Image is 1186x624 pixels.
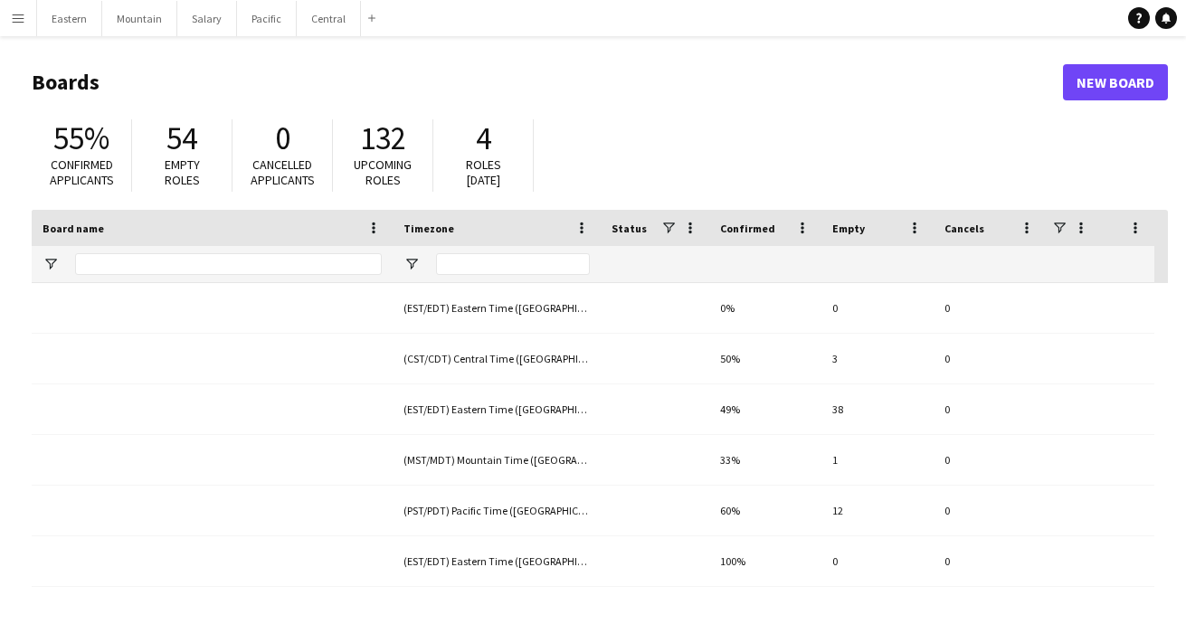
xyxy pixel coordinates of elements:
span: Roles [DATE] [466,156,501,188]
input: Board name Filter Input [75,253,382,275]
a: New Board [1063,64,1168,100]
span: Cancels [944,222,984,235]
div: 38 [821,384,934,434]
div: 1 [821,435,934,485]
button: Salary [177,1,237,36]
div: 0 [821,536,934,586]
div: 33% [709,435,821,485]
div: 0 [934,486,1046,535]
button: Eastern [37,1,102,36]
span: Upcoming roles [354,156,412,188]
button: Pacific [237,1,297,36]
div: (PST/PDT) Pacific Time ([GEOGRAPHIC_DATA] & [GEOGRAPHIC_DATA]) [393,486,601,535]
div: (CST/CDT) Central Time ([GEOGRAPHIC_DATA] & [GEOGRAPHIC_DATA]) [393,334,601,383]
button: Open Filter Menu [403,256,420,272]
span: Board name [43,222,104,235]
div: 0 [934,435,1046,485]
span: 55% [53,118,109,158]
span: 4 [476,118,491,158]
div: (EST/EDT) Eastern Time ([GEOGRAPHIC_DATA] & [GEOGRAPHIC_DATA]) [393,384,601,434]
span: Empty roles [165,156,200,188]
button: Open Filter Menu [43,256,59,272]
div: 0 [821,283,934,333]
div: 0 [934,283,1046,333]
span: Empty [832,222,865,235]
div: 0% [709,283,821,333]
input: Timezone Filter Input [436,253,590,275]
div: 50% [709,334,821,383]
div: (MST/MDT) Mountain Time ([GEOGRAPHIC_DATA] & [GEOGRAPHIC_DATA]) [393,435,601,485]
span: Confirmed applicants [50,156,114,188]
div: (EST/EDT) Eastern Time ([GEOGRAPHIC_DATA] & [GEOGRAPHIC_DATA]) [393,536,601,586]
div: 3 [821,334,934,383]
div: 0 [934,384,1046,434]
span: 132 [360,118,406,158]
span: Cancelled applicants [251,156,315,188]
h1: Boards [32,69,1063,96]
div: (EST/EDT) Eastern Time ([GEOGRAPHIC_DATA] & [GEOGRAPHIC_DATA]) [393,283,601,333]
button: Mountain [102,1,177,36]
div: 49% [709,384,821,434]
div: 60% [709,486,821,535]
span: 0 [275,118,290,158]
span: Timezone [403,222,454,235]
div: 0 [934,536,1046,586]
span: 54 [166,118,197,158]
span: Confirmed [720,222,775,235]
div: 100% [709,536,821,586]
div: 12 [821,486,934,535]
div: 0 [934,334,1046,383]
span: Status [612,222,647,235]
button: Central [297,1,361,36]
